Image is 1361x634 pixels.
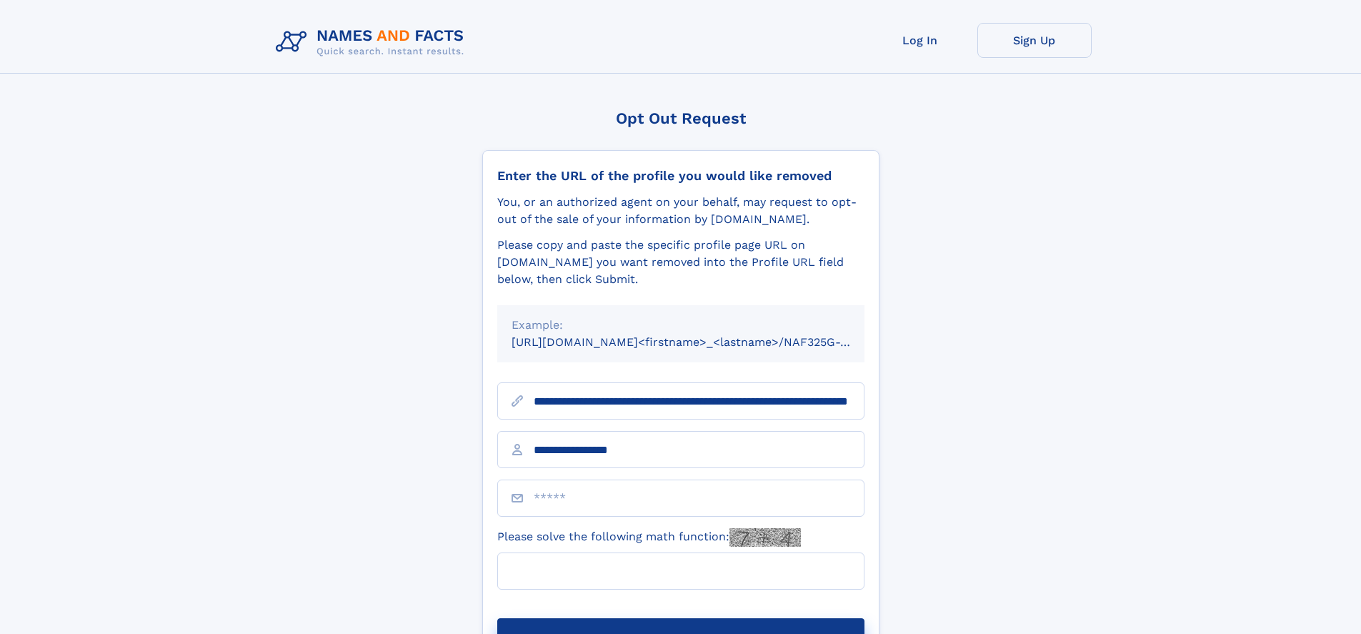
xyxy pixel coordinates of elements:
[497,528,801,547] label: Please solve the following math function:
[512,317,850,334] div: Example:
[977,23,1092,58] a: Sign Up
[497,194,864,228] div: You, or an authorized agent on your behalf, may request to opt-out of the sale of your informatio...
[512,335,892,349] small: [URL][DOMAIN_NAME]<firstname>_<lastname>/NAF325G-xxxxxxxx
[863,23,977,58] a: Log In
[270,23,476,61] img: Logo Names and Facts
[497,168,864,184] div: Enter the URL of the profile you would like removed
[482,109,879,127] div: Opt Out Request
[497,237,864,288] div: Please copy and paste the specific profile page URL on [DOMAIN_NAME] you want removed into the Pr...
